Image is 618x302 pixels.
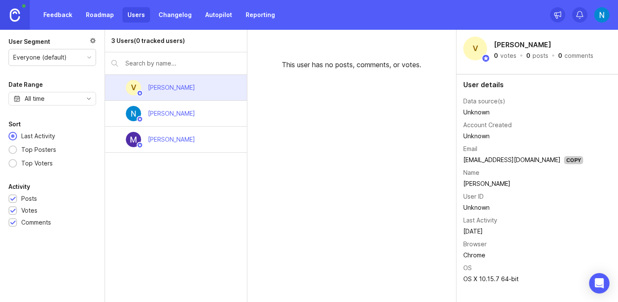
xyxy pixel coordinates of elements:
img: member badge [137,90,143,97]
div: Top Voters [17,159,57,168]
div: Everyone (default) [13,53,67,62]
div: · [519,53,524,59]
div: Browser [463,239,487,249]
div: Last Activity [17,131,60,141]
a: Reporting [241,7,280,23]
div: votes [500,53,516,59]
div: [PERSON_NAME] [148,135,195,144]
div: Votes [21,206,37,215]
div: Data source(s) [463,97,505,106]
div: User details [463,81,611,88]
td: [PERSON_NAME] [463,178,583,189]
div: Date Range [9,80,43,90]
a: Changelog [153,7,197,23]
div: Account Created [463,120,512,130]
img: member badge [137,142,143,148]
td: Unknown [463,107,583,118]
div: This user has no posts, comments, or votes. [247,30,456,77]
div: posts [533,53,548,59]
div: User ID [463,192,484,201]
div: Copy [564,156,583,164]
div: User Segment [9,37,50,47]
div: comments [564,53,593,59]
div: OS [463,263,472,273]
img: Natalie Dudko [126,106,141,121]
div: Activity [9,182,30,192]
div: V [126,80,141,95]
time: [DATE] [463,228,483,235]
a: Feedback [38,7,77,23]
div: Email [463,144,477,154]
div: Name [463,168,479,177]
div: Unknown [463,203,583,212]
a: Autopilot [200,7,237,23]
a: [EMAIL_ADDRESS][DOMAIN_NAME] [463,156,561,163]
img: Natalie Dudko [594,7,609,23]
td: OS X 10.15.7 64-bit [463,274,583,285]
img: member badge [137,116,143,123]
svg: toggle icon [82,95,96,102]
div: Last Activity [463,216,497,225]
div: Unknown [463,131,583,141]
div: Open Intercom Messenger [589,273,609,293]
img: Canny Home [10,9,20,22]
div: 0 [558,53,562,59]
div: Posts [21,194,37,203]
a: Users [122,7,150,23]
img: Maria Orlova [126,132,141,147]
div: 3 Users (0 tracked users) [111,36,185,46]
h2: [PERSON_NAME] [492,38,553,51]
div: Sort [9,119,21,129]
div: Top Posters [17,145,60,154]
div: 0 [526,53,530,59]
a: Roadmap [81,7,119,23]
div: 0 [494,53,498,59]
input: Search by name... [125,59,240,68]
td: Chrome [463,250,583,261]
div: Comments [21,218,51,227]
div: [PERSON_NAME] [148,109,195,118]
div: · [551,53,556,59]
img: member badge [482,54,490,63]
div: V [463,37,487,60]
div: [PERSON_NAME] [148,83,195,92]
div: All time [25,94,45,103]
